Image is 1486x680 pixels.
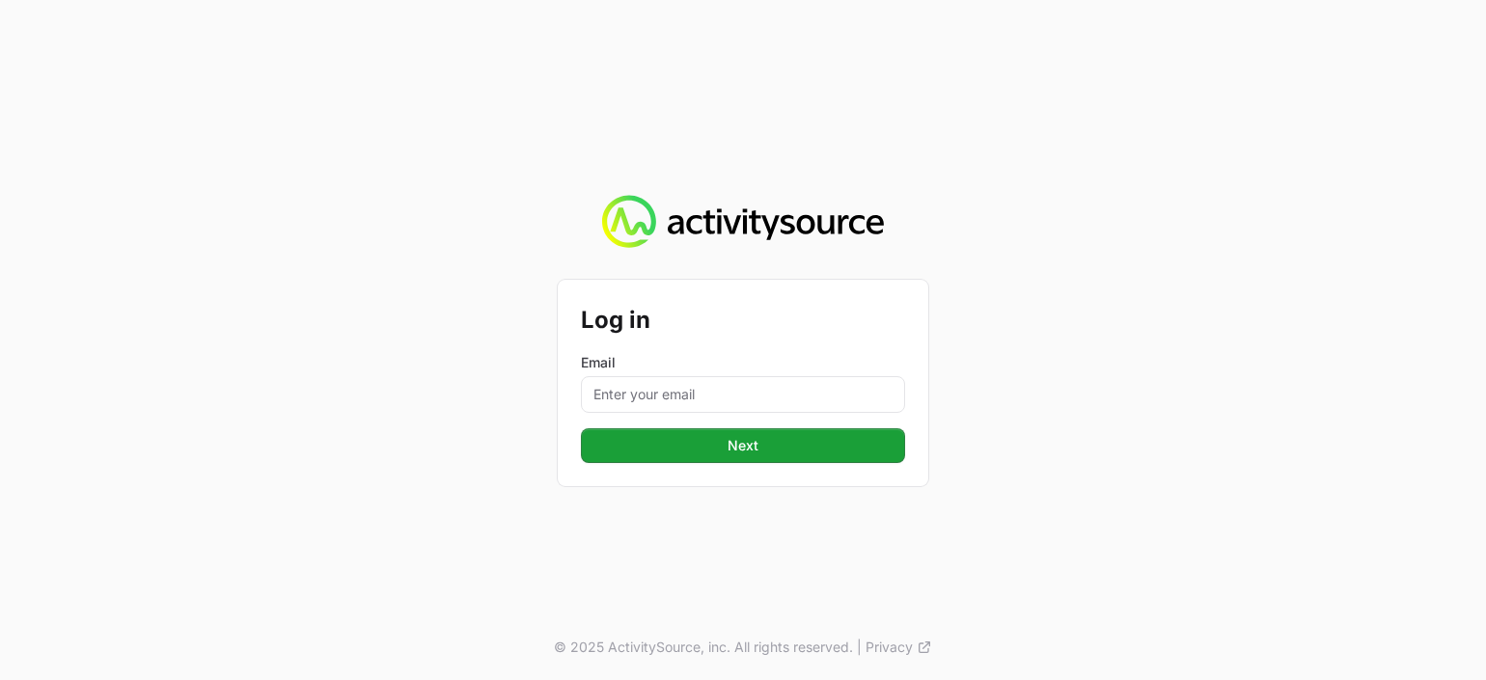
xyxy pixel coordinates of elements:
h2: Log in [581,303,905,338]
input: Enter your email [581,376,905,413]
a: Privacy [866,638,932,657]
span: Next [728,434,758,457]
label: Email [581,353,905,372]
span: | [857,638,862,657]
button: Next [581,428,905,463]
img: Activity Source [602,195,883,249]
p: © 2025 ActivitySource, inc. All rights reserved. [554,638,853,657]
